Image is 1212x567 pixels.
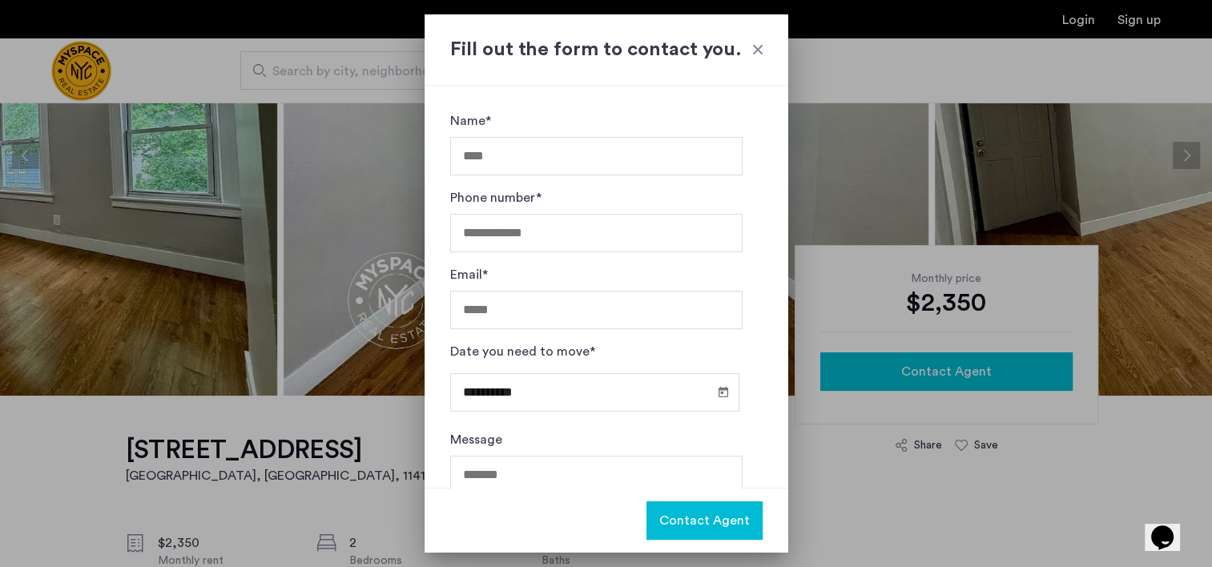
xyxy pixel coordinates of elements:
iframe: chat widget [1145,503,1196,551]
span: Contact Agent [659,511,750,530]
label: Email* [450,265,488,284]
button: Open calendar [714,382,733,401]
label: Phone number* [450,188,542,207]
label: Date you need to move* [450,342,595,361]
h2: Fill out the form to contact you. [450,35,763,64]
button: button [646,501,763,540]
label: Message [450,430,502,449]
label: Name* [450,111,491,131]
